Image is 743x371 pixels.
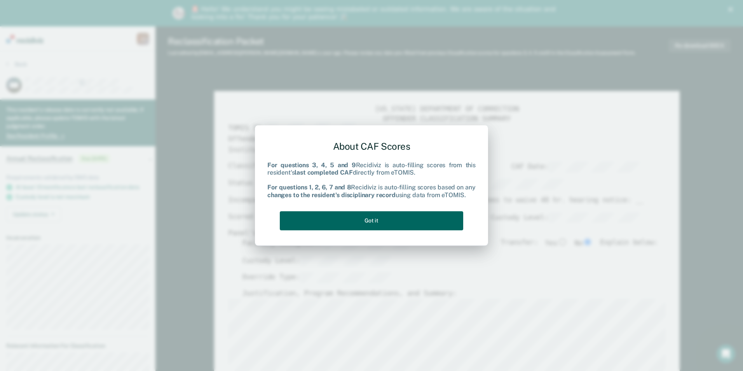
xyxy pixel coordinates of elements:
button: Got it [280,211,463,230]
b: last completed CAF [295,169,352,176]
div: 🚨 Hello! We understand you might be seeing mislabeled or outdated information. We are aware of th... [191,5,558,21]
div: About CAF Scores [267,135,476,158]
b: For questions 3, 4, 5 and 9 [267,161,356,169]
div: Recidiviz is auto-filling scores from this resident's directly from eTOMIS. Recidiviz is auto-fil... [267,161,476,199]
img: Profile image for Kim [173,7,185,19]
b: changes to the resident's disciplinary record [267,191,396,199]
div: Close [728,7,736,12]
b: For questions 1, 2, 6, 7 and 8 [267,184,351,191]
